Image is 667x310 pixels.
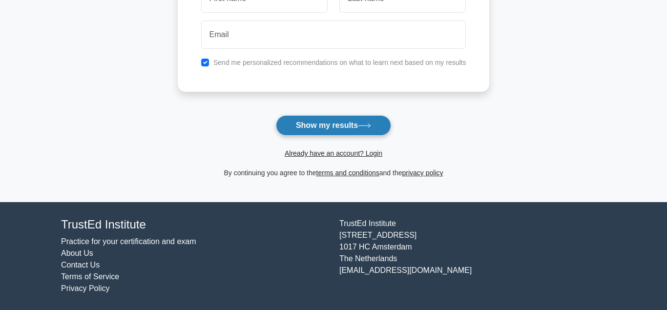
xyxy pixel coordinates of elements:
[61,272,119,281] a: Terms of Service
[61,237,196,246] a: Practice for your certification and exam
[333,218,612,294] div: TrustEd Institute [STREET_ADDRESS] 1017 HC Amsterdam The Netherlands [EMAIL_ADDRESS][DOMAIN_NAME]
[201,21,466,49] input: Email
[61,218,328,232] h4: TrustEd Institute
[213,59,466,66] label: Send me personalized recommendations on what to learn next based on my results
[285,149,382,157] a: Already have an account? Login
[61,261,100,269] a: Contact Us
[316,169,379,177] a: terms and conditions
[276,115,391,136] button: Show my results
[61,284,110,292] a: Privacy Policy
[402,169,443,177] a: privacy policy
[61,249,93,257] a: About Us
[172,167,496,179] div: By continuing you agree to the and the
